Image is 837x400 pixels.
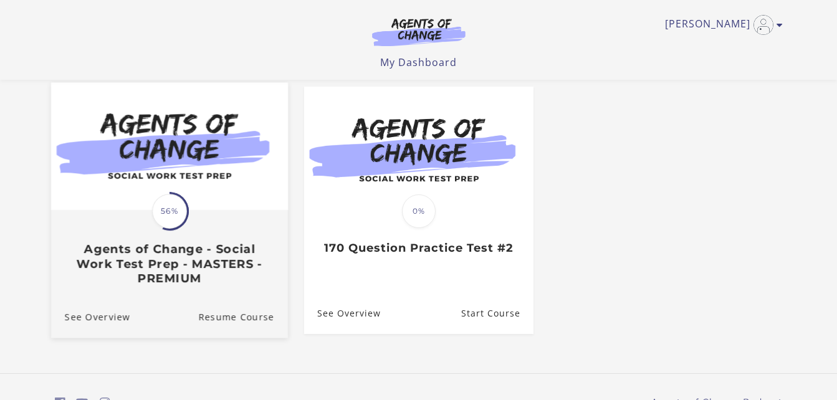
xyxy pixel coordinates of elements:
a: 170 Question Practice Test #2: Resume Course [461,293,533,333]
a: Agents of Change - Social Work Test Prep - MASTERS - PREMIUM: Resume Course [198,295,288,337]
a: Agents of Change - Social Work Test Prep - MASTERS - PREMIUM: See Overview [50,295,130,337]
a: My Dashboard [380,55,457,69]
h3: Agents of Change - Social Work Test Prep - MASTERS - PREMIUM [64,242,274,285]
span: 56% [152,194,187,229]
img: Agents of Change Logo [359,17,479,46]
a: Toggle menu [665,15,777,35]
h3: 170 Question Practice Test #2 [317,241,520,255]
a: 170 Question Practice Test #2: See Overview [304,293,381,333]
span: 0% [402,194,436,228]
